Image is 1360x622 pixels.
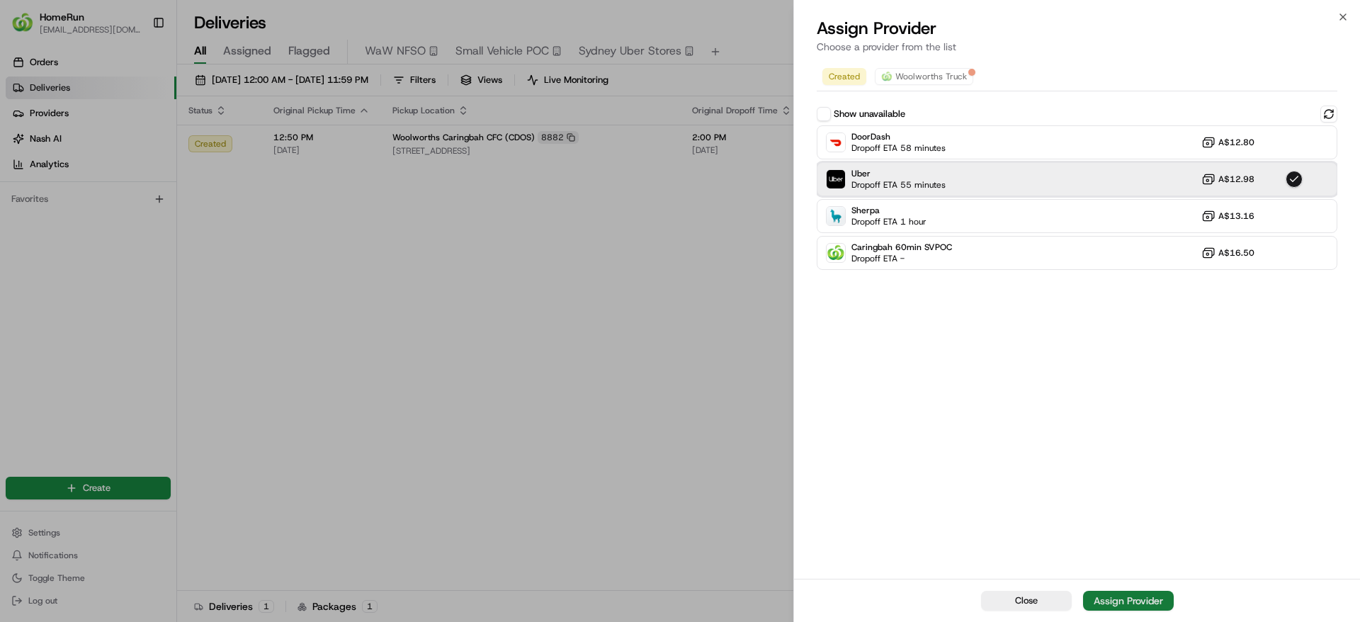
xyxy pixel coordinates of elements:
img: Woolworths Truck [827,244,845,262]
span: Dropoff ETA 58 minutes [851,142,946,154]
span: Woolworths Truck [895,71,967,82]
button: Close [981,591,1072,611]
span: Created [829,71,860,82]
button: Assign Provider [1083,591,1174,611]
label: Show unavailable [834,108,905,120]
span: A$16.50 [1218,247,1254,259]
button: Created [822,68,866,85]
button: A$12.98 [1201,172,1254,186]
button: A$16.50 [1201,246,1254,260]
button: A$13.16 [1201,209,1254,223]
span: A$12.80 [1218,137,1254,148]
button: A$12.80 [1201,135,1254,149]
span: Dropoff ETA 55 minutes [851,179,946,191]
button: Woolworths Truck [875,68,973,85]
h2: Assign Provider [817,17,1337,40]
span: Caringbah 60min SVPOC [851,242,952,253]
span: Uber [851,168,946,179]
span: A$13.16 [1218,210,1254,222]
div: Assign Provider [1094,594,1163,608]
p: Choose a provider from the list [817,40,1337,54]
span: Dropoff ETA 1 hour [851,216,926,227]
span: Sherpa [851,205,926,216]
img: DoorDash [827,133,845,152]
img: ww.png [881,71,892,82]
span: A$12.98 [1218,174,1254,185]
span: Dropoff ETA - [851,253,951,264]
span: DoorDash [851,131,946,142]
img: Uber [827,170,845,188]
span: Close [1015,594,1038,607]
img: Sherpa [827,207,845,225]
